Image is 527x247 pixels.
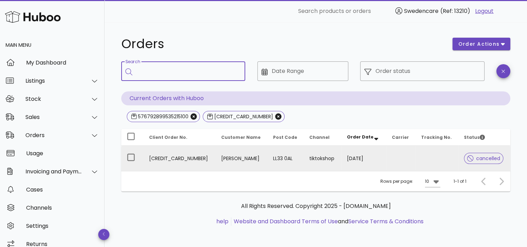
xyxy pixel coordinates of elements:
[144,146,216,171] td: [CREDIT_CARD_NUMBER]
[191,113,197,120] button: Close
[341,146,386,171] td: [DATE]
[216,129,268,146] th: Customer Name
[25,168,82,175] div: Invoicing and Payments
[380,171,440,192] div: Rows per page:
[309,134,330,140] span: Channel
[26,223,99,229] div: Settings
[26,186,99,193] div: Cases
[425,178,429,185] div: 10
[425,176,440,187] div: 10Rows per page:
[268,146,304,171] td: LL33 0AL
[386,129,415,146] th: Carrier
[458,40,500,48] span: order actions
[268,129,304,146] th: Post Code
[475,7,494,15] a: Logout
[341,129,386,146] th: Order Date: Sorted descending. Activate to remove sorting.
[304,129,341,146] th: Channel
[25,132,82,139] div: Orders
[216,217,228,225] a: help
[213,113,273,120] div: [CREDIT_CARD_NUMBER]
[275,113,281,120] button: Close
[125,59,140,65] label: Search
[440,7,470,15] span: (Ref: 13210)
[26,59,99,66] div: My Dashboard
[25,77,82,84] div: Listings
[454,178,466,185] div: 1-1 of 1
[452,38,510,50] button: order actions
[137,113,188,120] div: 576792899535215100
[5,9,61,24] img: Huboo Logo
[464,134,485,140] span: Status
[26,204,99,211] div: Channels
[458,129,510,146] th: Status
[25,114,82,120] div: Sales
[416,129,459,146] th: Tracking No.
[149,134,187,140] span: Client Order No.
[26,150,99,157] div: Usage
[231,217,424,226] li: and
[404,7,439,15] span: Swedencare
[121,91,510,105] p: Current Orders with Huboo
[347,134,373,140] span: Order Date
[467,156,500,161] span: cancelled
[421,134,452,140] span: Tracking No.
[348,217,424,225] a: Service Terms & Conditions
[392,134,409,140] span: Carrier
[273,134,297,140] span: Post Code
[25,96,82,102] div: Stock
[221,134,261,140] span: Customer Name
[304,146,341,171] td: tiktokshop
[234,217,338,225] a: Website and Dashboard Terms of Use
[127,202,505,210] p: All Rights Reserved. Copyright 2025 - [DOMAIN_NAME]
[216,146,268,171] td: [PERSON_NAME]
[144,129,216,146] th: Client Order No.
[121,38,444,50] h1: Orders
